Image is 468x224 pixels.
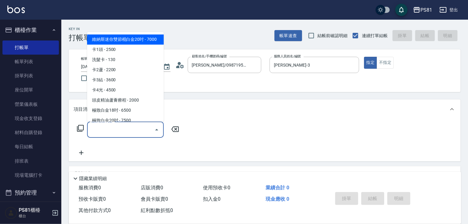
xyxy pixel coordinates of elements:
[274,30,302,41] button: 帳單速查
[192,54,227,59] label: 顧客姓名/手機號碼/編號
[203,196,221,202] span: 扣入金 0
[87,105,164,115] span: 極致白金18吋 - 6500
[81,56,94,61] label: 帳單日期
[362,33,388,39] span: 連續打單結帳
[79,207,111,213] span: 其他付款方式 0
[79,185,101,191] span: 服務消費 0
[2,168,59,182] a: 現場電腦打卡
[2,55,59,69] a: 帳單列表
[318,33,348,39] span: 結帳前確認明細
[152,125,162,135] button: Close
[159,60,174,74] button: Choose date, selected date is 2025-08-10
[266,185,289,191] span: 業績合計 0
[2,83,59,97] a: 座位開單
[2,126,59,140] a: 材料自購登錄
[364,57,377,69] button: 指定
[81,62,157,72] input: YYYY/MM/DD hh:mm
[69,27,91,31] h2: Key In
[2,69,59,83] a: 掛單列表
[2,22,59,38] button: 櫃檯作業
[203,185,231,191] span: 使用預收卡 0
[274,54,301,59] label: 服務人員姓名/編號
[19,213,50,219] p: 櫃台
[87,115,164,126] span: 極致白金20吋 - 7500
[2,111,59,126] a: 現金收支登錄
[141,185,163,191] span: 店販消費 0
[411,4,435,16] button: PS81
[141,196,168,202] span: 會員卡販賣 0
[87,85,164,95] span: 卡4光 - 4500
[87,34,164,44] span: 維納斯迷你雙節棍白金20吋 - 7000
[266,196,289,202] span: 現金應收 0
[5,207,17,219] img: Person
[19,207,50,213] h5: PS81櫃檯
[79,176,107,182] p: 隱藏業績明細
[79,196,106,202] span: 預收卡販賣 0
[2,185,59,201] button: 預約管理
[69,99,461,119] div: 項目消費
[437,4,461,16] button: 登出
[69,33,91,42] h3: 打帳單
[87,65,164,75] span: 卡2蘆 - 2200
[74,106,92,113] p: 項目消費
[2,97,59,111] a: 營業儀表板
[377,57,394,69] button: 不指定
[7,6,25,13] img: Logo
[141,207,173,213] span: 紅利點數折抵 0
[2,154,59,168] a: 排班表
[2,41,59,55] a: 打帳單
[2,201,59,217] button: 報表及分析
[2,140,59,154] a: 每日結帳
[395,4,408,16] button: save
[87,55,164,65] span: 洗髮卡 - 130
[420,6,432,14] div: PS81
[74,171,92,177] p: 店販銷售
[87,95,164,105] span: 頭皮精油蘆薈療程 - 2000
[87,44,164,55] span: 卡1頭 - 2500
[69,166,461,181] div: 店販銷售
[87,75,164,85] span: 卡3結 - 3600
